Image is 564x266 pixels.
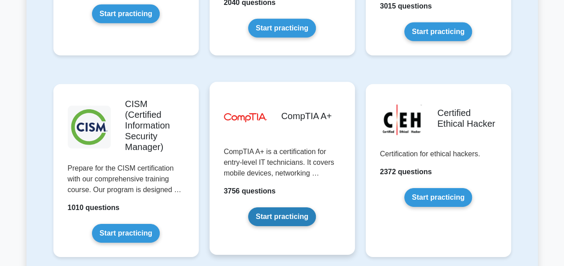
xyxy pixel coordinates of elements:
a: Start practicing [404,188,472,207]
a: Start practicing [248,207,316,226]
a: Start practicing [404,22,472,41]
a: Start practicing [248,19,316,38]
a: Start practicing [92,4,160,23]
a: Start practicing [92,224,160,243]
